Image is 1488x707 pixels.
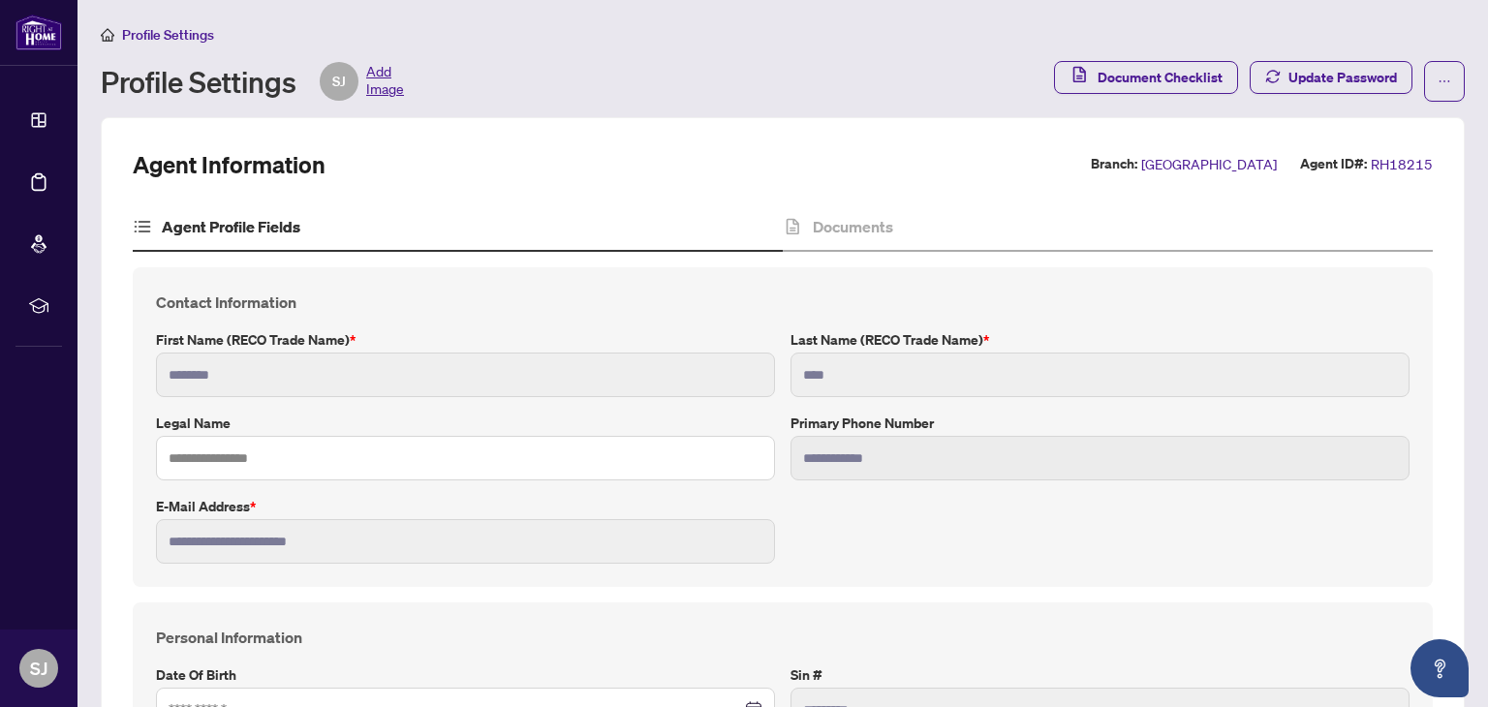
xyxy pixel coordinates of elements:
label: First Name (RECO Trade Name) [156,329,775,351]
span: Add Image [366,62,404,101]
span: SJ [332,71,346,92]
label: Date of Birth [156,664,775,686]
div: Profile Settings [101,62,404,101]
span: Profile Settings [122,26,214,44]
label: Last Name (RECO Trade Name) [790,329,1410,351]
label: Legal Name [156,413,775,434]
button: Update Password [1250,61,1412,94]
span: ellipsis [1438,75,1451,88]
span: home [101,28,114,42]
button: Open asap [1410,639,1469,697]
label: Primary Phone Number [790,413,1410,434]
label: E-mail Address [156,496,775,517]
label: Agent ID#: [1300,153,1367,175]
button: Document Checklist [1054,61,1238,94]
h4: Agent Profile Fields [162,215,300,238]
img: logo [15,15,62,50]
span: Update Password [1288,62,1397,93]
h2: Agent Information [133,149,325,180]
span: Document Checklist [1098,62,1223,93]
span: [GEOGRAPHIC_DATA] [1141,153,1277,175]
span: SJ [30,655,47,682]
span: RH18215 [1371,153,1433,175]
label: Branch: [1091,153,1137,175]
h4: Personal Information [156,626,1410,649]
label: Sin # [790,664,1410,686]
h4: Documents [813,215,893,238]
h4: Contact Information [156,291,1410,314]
